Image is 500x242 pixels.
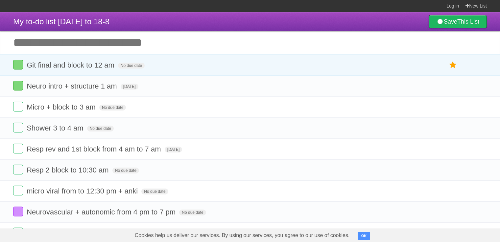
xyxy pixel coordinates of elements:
[27,61,116,69] span: Git final and block to 12 am
[13,144,23,153] label: Done
[13,17,109,26] span: My to-do list [DATE] to 18-8
[27,208,177,216] span: Neurovascular + autonomic from 4 pm to 7 pm
[27,124,85,132] span: Shower 3 to 4 am
[87,126,114,131] span: No due date
[27,166,110,174] span: Resp 2 block to 10:30 am
[27,187,139,195] span: micro viral from to 12:30 pm + anki
[165,147,182,152] span: [DATE]
[429,15,487,28] a: SaveThis List
[27,82,119,90] span: Neuro intro + structure 1 am
[13,81,23,91] label: Done
[141,189,168,194] span: No due date
[27,103,97,111] span: Micro + block to 3 am
[27,145,162,153] span: Resp rev and 1st block from 4 am to 7 am
[99,105,126,111] span: No due date
[121,84,138,90] span: [DATE]
[457,18,479,25] b: This List
[13,123,23,132] label: Done
[447,60,459,71] label: Star task
[358,232,370,240] button: OK
[13,186,23,195] label: Done
[13,228,23,237] label: Done
[112,168,139,173] span: No due date
[118,63,145,69] span: No due date
[128,229,356,242] span: Cookies help us deliver our services. By using our services, you agree to our use of cookies.
[179,210,206,215] span: No due date
[13,207,23,216] label: Done
[13,102,23,111] label: Done
[13,165,23,174] label: Done
[13,60,23,70] label: Done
